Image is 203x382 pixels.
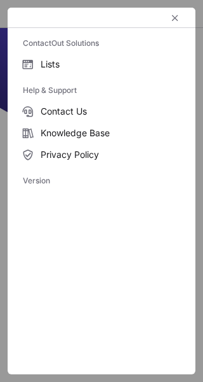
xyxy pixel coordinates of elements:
[41,127,180,139] span: Knowledge Base
[41,149,180,160] span: Privacy Policy
[8,144,195,166] label: Privacy Policy
[167,10,183,25] button: left-button
[20,11,33,24] button: right-button
[41,106,180,117] span: Contact Us
[8,101,195,122] label: Contact Us
[41,59,180,70] span: Lists
[23,33,180,53] label: ContactOut Solutions
[8,53,195,75] label: Lists
[8,122,195,144] label: Knowledge Base
[8,171,195,191] div: Version
[23,80,180,101] label: Help & Support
